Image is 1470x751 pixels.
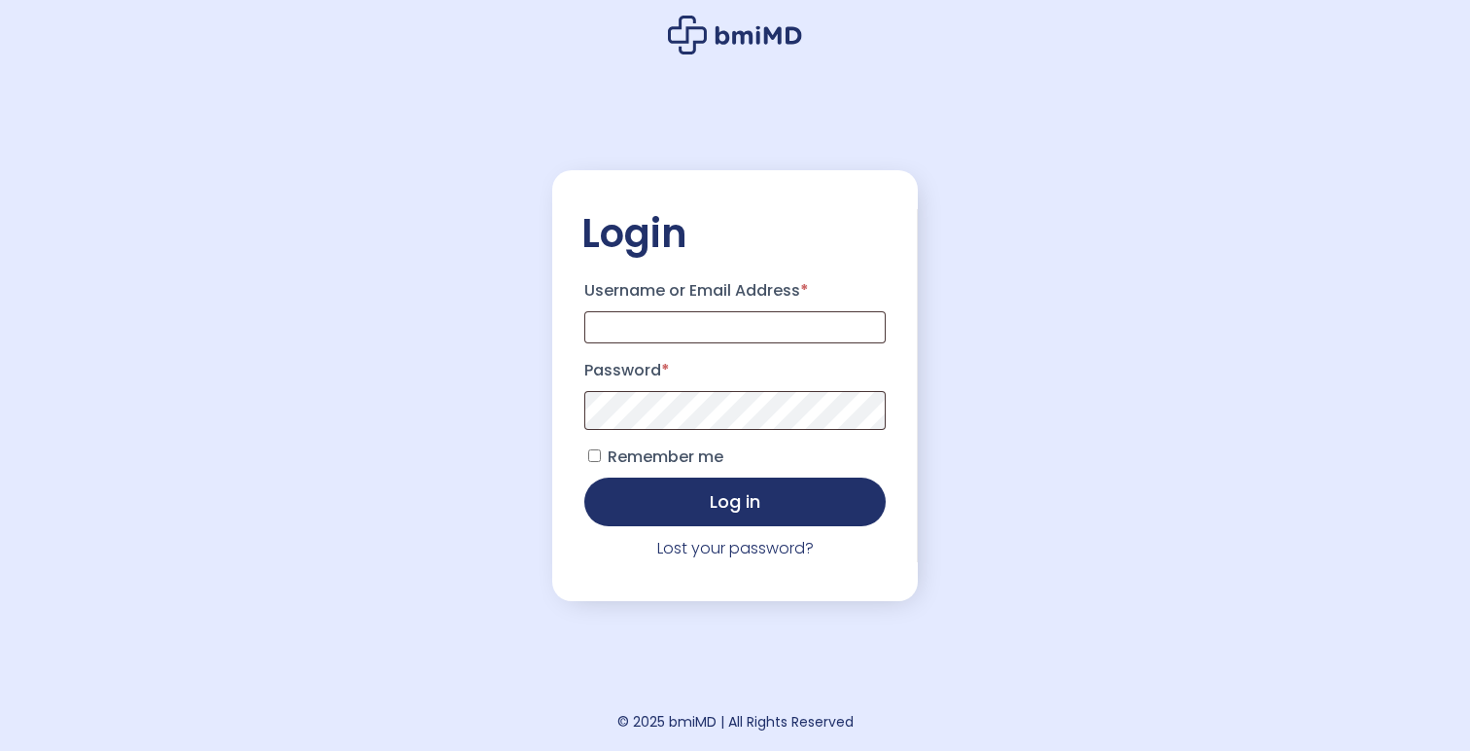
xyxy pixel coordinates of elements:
[657,537,814,559] a: Lost your password?
[581,209,889,258] h2: Login
[588,449,601,462] input: Remember me
[617,708,854,735] div: © 2025 bmiMD | All Rights Reserved
[584,355,886,386] label: Password
[584,275,886,306] label: Username or Email Address
[584,478,886,526] button: Log in
[608,446,723,468] span: Remember me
